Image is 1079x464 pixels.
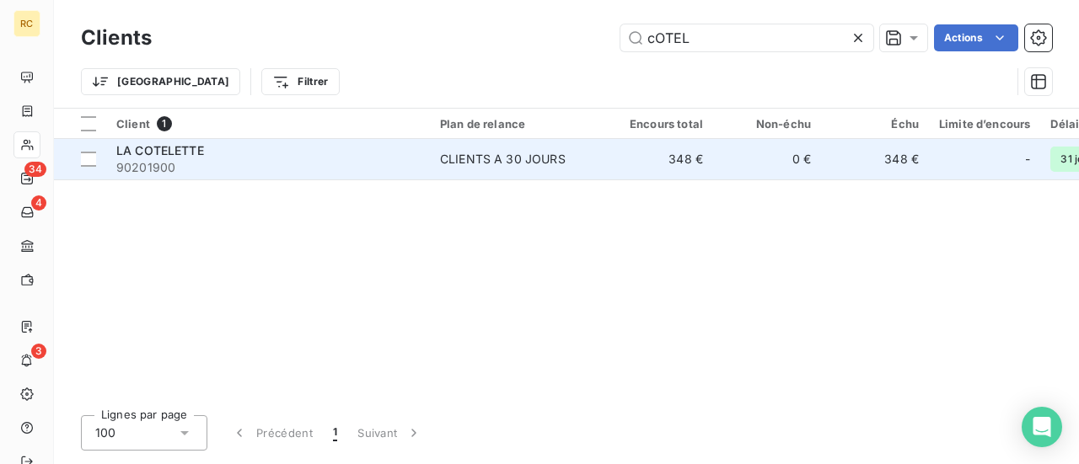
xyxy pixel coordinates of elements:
[939,117,1030,131] div: Limite d’encours
[347,415,432,451] button: Suivant
[1022,407,1062,447] div: Open Intercom Messenger
[24,162,46,177] span: 34
[934,24,1018,51] button: Actions
[440,151,566,168] div: CLIENTS A 30 JOURS
[116,117,150,131] span: Client
[323,415,347,451] button: 1
[261,68,339,95] button: Filtrer
[31,344,46,359] span: 3
[620,24,873,51] input: Rechercher
[31,195,46,211] span: 4
[81,68,240,95] button: [GEOGRAPHIC_DATA]
[831,117,919,131] div: Échu
[1025,151,1030,168] span: -
[713,139,821,179] td: 0 €
[157,116,172,131] span: 1
[95,424,115,441] span: 100
[440,117,595,131] div: Plan de relance
[221,415,323,451] button: Précédent
[723,117,811,131] div: Non-échu
[605,139,713,179] td: 348 €
[116,143,204,157] span: LA COTELETTE
[81,23,152,53] h3: Clients
[116,159,420,176] span: 90201900
[821,139,929,179] td: 348 €
[13,10,40,37] div: RC
[615,117,703,131] div: Encours total
[333,424,337,441] span: 1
